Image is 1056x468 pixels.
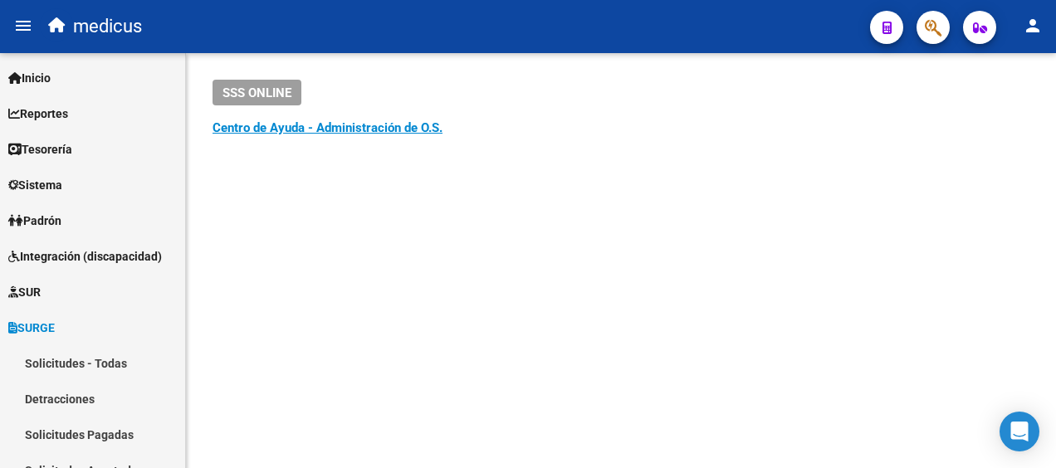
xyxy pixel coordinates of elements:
[8,140,72,158] span: Tesorería
[8,176,62,194] span: Sistema
[8,212,61,230] span: Padrón
[213,80,301,105] button: SSS ONLINE
[1023,16,1043,36] mat-icon: person
[8,69,51,87] span: Inicio
[1000,412,1039,451] div: Open Intercom Messenger
[8,319,55,337] span: SURGE
[13,16,33,36] mat-icon: menu
[222,85,291,100] span: SSS ONLINE
[73,8,142,45] span: medicus
[8,283,41,301] span: SUR
[8,105,68,123] span: Reportes
[8,247,162,266] span: Integración (discapacidad)
[213,120,442,135] a: Centro de Ayuda - Administración de O.S.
